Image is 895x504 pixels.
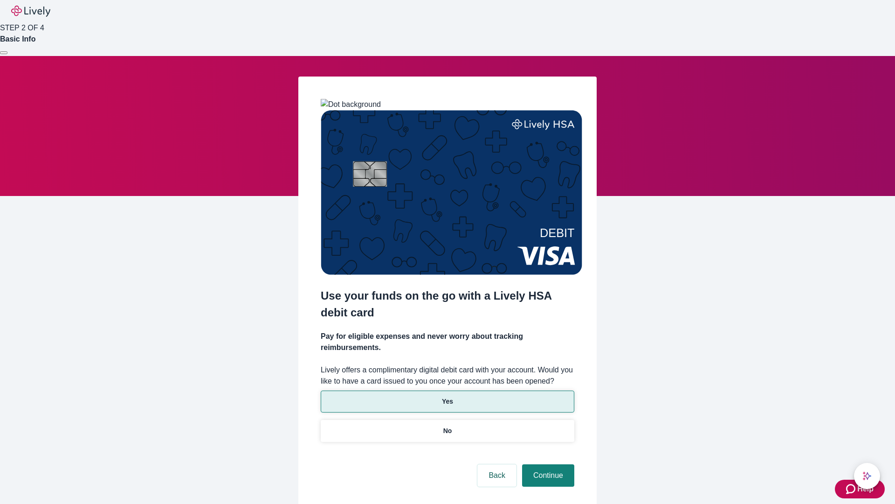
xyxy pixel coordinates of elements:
[522,464,574,487] button: Continue
[321,99,381,110] img: Dot background
[321,420,574,442] button: No
[862,471,872,481] svg: Lively AI Assistant
[443,426,452,436] p: No
[477,464,516,487] button: Back
[11,6,50,17] img: Lively
[854,463,880,489] button: chat
[835,480,885,498] button: Zendesk support iconHelp
[321,364,574,387] label: Lively offers a complimentary digital debit card with your account. Would you like to have a card...
[846,483,857,495] svg: Zendesk support icon
[442,397,453,406] p: Yes
[321,287,574,321] h2: Use your funds on the go with a Lively HSA debit card
[857,483,874,495] span: Help
[321,331,574,353] h4: Pay for eligible expenses and never worry about tracking reimbursements.
[321,391,574,413] button: Yes
[321,110,582,275] img: Debit card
